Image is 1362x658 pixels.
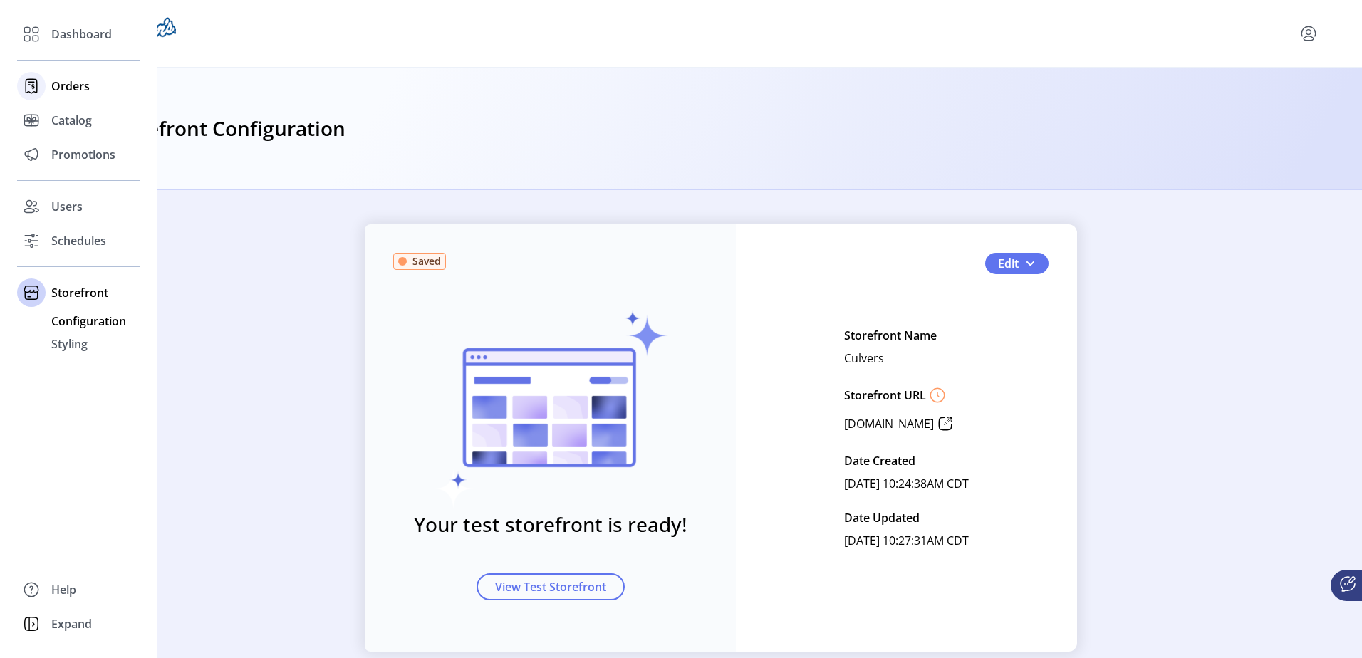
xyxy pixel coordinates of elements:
[495,578,606,595] span: View Test Storefront
[844,529,969,552] p: [DATE] 10:27:31AM CDT
[844,472,969,495] p: [DATE] 10:24:38AM CDT
[51,146,115,163] span: Promotions
[51,581,76,598] span: Help
[51,313,126,330] span: Configuration
[51,112,92,129] span: Catalog
[51,284,108,301] span: Storefront
[51,335,88,352] span: Styling
[477,573,625,600] button: View Test Storefront
[1297,22,1320,45] button: menu
[844,506,920,529] p: Date Updated
[998,255,1019,272] span: Edit
[51,615,92,632] span: Expand
[844,449,915,472] p: Date Created
[985,253,1049,274] button: Edit
[844,324,937,347] p: Storefront Name
[414,509,687,539] h3: Your test storefront is ready!
[51,26,112,43] span: Dashboard
[412,254,441,268] span: Saved
[51,198,83,215] span: Users
[51,78,90,95] span: Orders
[844,347,884,370] p: Culvers
[108,113,345,145] h3: Storefront Configuration
[844,387,926,404] p: Storefront URL
[51,232,106,249] span: Schedules
[844,415,934,432] p: [DOMAIN_NAME]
